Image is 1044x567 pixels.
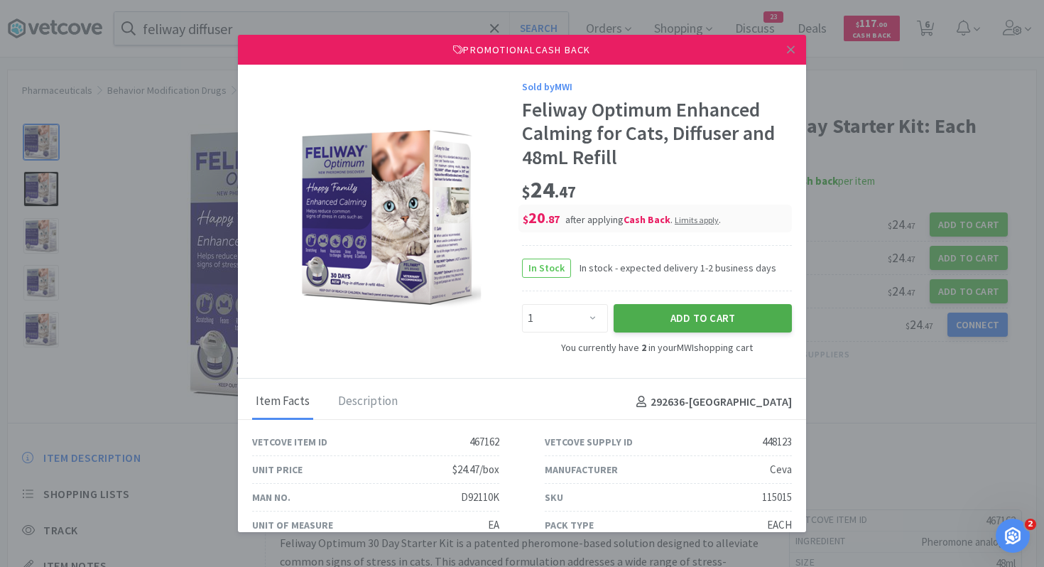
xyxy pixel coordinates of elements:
[252,434,327,450] div: Vetcove Item ID
[522,340,792,355] div: You currently have in your MWI shopping cart
[252,462,303,477] div: Unit Price
[522,98,792,170] div: Feliway Optimum Enhanced Calming for Cats, Diffuser and 48mL Refill
[523,259,570,277] span: In Stock
[571,260,776,276] span: In stock - expected delivery 1-2 business days
[461,489,499,506] div: D92110K
[252,517,333,533] div: Unit of Measure
[522,175,576,204] span: 24
[996,519,1030,553] iframe: Intercom live chat
[675,215,719,225] span: Limits apply
[335,384,401,420] div: Description
[767,517,792,534] div: EACH
[631,393,792,411] h4: 292636 - [GEOGRAPHIC_DATA]
[762,433,792,450] div: 448123
[252,384,313,420] div: Item Facts
[624,213,670,226] i: Cash Back
[545,434,633,450] div: Vetcove Supply ID
[641,341,646,354] strong: 2
[522,79,792,94] div: Sold by MWI
[614,304,792,333] button: Add to Cart
[545,517,594,533] div: Pack Type
[452,461,499,478] div: $24.47/box
[555,182,576,202] span: . 47
[565,213,721,226] span: after applying .
[469,433,499,450] div: 467162
[523,207,560,227] span: 20
[1025,519,1036,530] span: 2
[238,35,806,65] div: Promotional Cash Back
[252,490,290,505] div: Man No.
[762,489,792,506] div: 115015
[770,461,792,478] div: Ceva
[545,462,618,477] div: Manufacturer
[545,212,560,226] span: . 87
[522,182,531,202] span: $
[523,212,528,226] span: $
[488,517,499,534] div: EA
[675,213,721,226] div: .
[545,490,563,505] div: SKU
[293,125,482,310] img: 99f8aa9101a04833ae7232b0c4eb6d25_448123.png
